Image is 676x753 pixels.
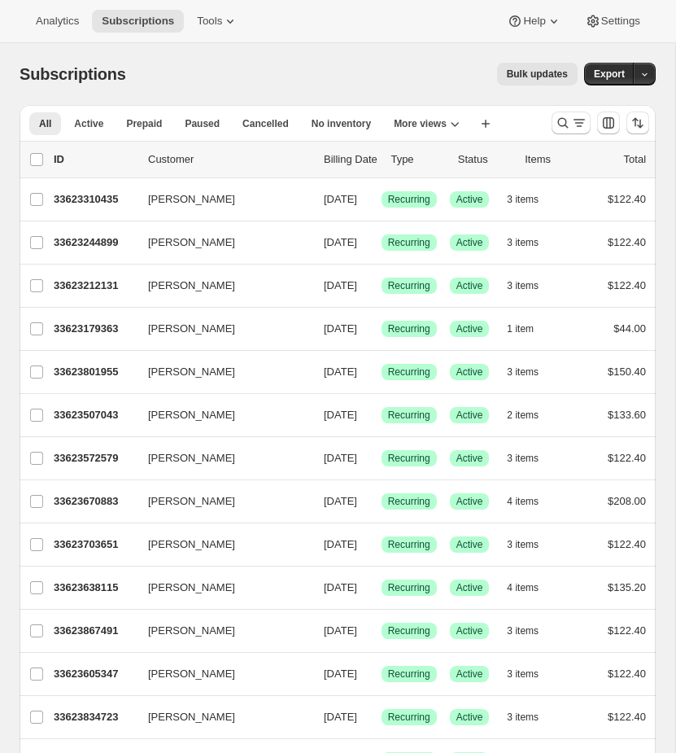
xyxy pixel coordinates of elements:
[456,495,483,508] span: Active
[507,581,539,594] span: 4 items
[458,151,512,168] p: Status
[507,317,552,340] button: 1 item
[388,538,430,551] span: Recurring
[456,624,483,637] span: Active
[608,624,646,637] span: $122.40
[394,117,447,130] span: More views
[54,361,646,383] div: 33623801955[PERSON_NAME][DATE]SuccessRecurringSuccessActive3 items$150.40
[507,404,556,427] button: 2 items
[324,495,357,507] span: [DATE]
[507,366,539,379] span: 3 items
[456,193,483,206] span: Active
[54,231,646,254] div: 33623244899[PERSON_NAME][DATE]SuccessRecurringSuccessActive3 items$122.40
[54,490,646,513] div: 33623670883[PERSON_NAME][DATE]SuccessRecurringSuccessActive4 items$208.00
[74,117,103,130] span: Active
[507,409,539,422] span: 2 items
[594,68,625,81] span: Export
[507,193,539,206] span: 3 items
[456,538,483,551] span: Active
[388,236,430,249] span: Recurring
[388,711,430,724] span: Recurring
[608,711,646,723] span: $122.40
[324,581,357,593] span: [DATE]
[242,117,289,130] span: Cancelled
[20,65,126,83] span: Subscriptions
[388,279,430,292] span: Recurring
[601,15,640,28] span: Settings
[138,445,301,471] button: [PERSON_NAME]
[507,322,534,335] span: 1 item
[148,709,235,725] span: [PERSON_NAME]
[388,668,430,681] span: Recurring
[507,706,556,729] button: 3 items
[138,230,301,256] button: [PERSON_NAME]
[624,151,646,168] p: Total
[626,112,649,134] button: Sort the results
[39,117,51,130] span: All
[388,366,430,379] span: Recurring
[456,581,483,594] span: Active
[54,450,135,466] p: 33623572579
[507,711,539,724] span: 3 items
[54,188,646,211] div: 33623310435[PERSON_NAME][DATE]SuccessRecurringSuccessActive3 items$122.40
[324,668,357,680] span: [DATE]
[507,236,539,249] span: 3 items
[324,322,357,335] span: [DATE]
[388,409,430,422] span: Recurring
[54,493,135,510] p: 33623670883
[54,317,646,340] div: 33623179363[PERSON_NAME][DATE]SuccessRecurringSuccessActive1 item$44.00
[138,618,301,644] button: [PERSON_NAME]
[608,581,646,593] span: $135.20
[608,668,646,680] span: $122.40
[473,112,499,135] button: Create new view
[54,404,646,427] div: 33623507043[PERSON_NAME][DATE]SuccessRecurringSuccessActive2 items$133.60
[148,450,235,466] span: [PERSON_NAME]
[324,711,357,723] span: [DATE]
[507,668,539,681] span: 3 items
[507,188,556,211] button: 3 items
[148,151,311,168] p: Customer
[148,580,235,596] span: [PERSON_NAME]
[312,117,371,130] span: No inventory
[54,576,646,599] div: 33623638115[PERSON_NAME][DATE]SuccessRecurringSuccessActive4 items$135.20
[138,402,301,428] button: [PERSON_NAME]
[148,407,235,423] span: [PERSON_NAME]
[324,236,357,248] span: [DATE]
[54,706,646,729] div: 33623834723[PERSON_NAME][DATE]SuccessRecurringSuccessActive3 items$122.40
[507,490,556,513] button: 4 items
[138,316,301,342] button: [PERSON_NAME]
[54,536,135,553] p: 33623703651
[608,279,646,291] span: $122.40
[148,191,235,208] span: [PERSON_NAME]
[138,704,301,730] button: [PERSON_NAME]
[507,68,568,81] span: Bulk updates
[388,452,430,465] span: Recurring
[456,409,483,422] span: Active
[54,364,135,380] p: 33623801955
[507,663,556,685] button: 3 items
[608,193,646,205] span: $122.40
[507,619,556,642] button: 3 items
[507,279,539,292] span: 3 items
[613,322,646,335] span: $44.00
[54,447,646,470] div: 33623572579[PERSON_NAME][DATE]SuccessRecurringSuccessActive3 items$122.40
[584,63,635,85] button: Export
[148,536,235,553] span: [PERSON_NAME]
[525,151,578,168] div: Items
[138,488,301,514] button: [PERSON_NAME]
[54,619,646,642] div: 33623867491[PERSON_NAME][DATE]SuccessRecurringSuccessActive3 items$122.40
[390,151,444,168] div: Type
[138,186,301,212] button: [PERSON_NAME]
[456,711,483,724] span: Active
[54,191,135,208] p: 33623310435
[575,10,650,33] button: Settings
[138,575,301,601] button: [PERSON_NAME]
[608,538,646,550] span: $122.40
[608,452,646,464] span: $122.40
[54,663,646,685] div: 33623605347[PERSON_NAME][DATE]SuccessRecurringSuccessActive3 items$122.40
[608,409,646,421] span: $133.60
[388,581,430,594] span: Recurring
[384,112,469,135] button: More views
[507,274,556,297] button: 3 items
[54,274,646,297] div: 33623212131[PERSON_NAME][DATE]SuccessRecurringSuccessActive3 items$122.40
